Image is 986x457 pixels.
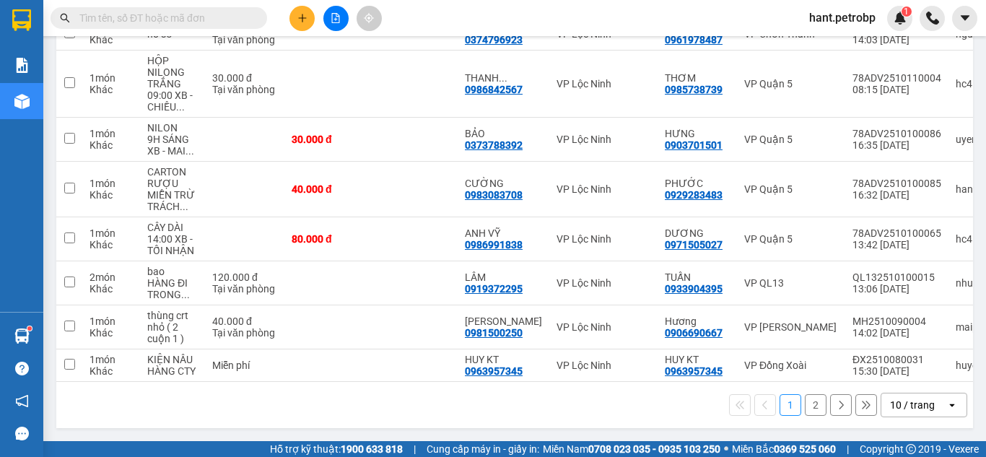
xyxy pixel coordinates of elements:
button: aim [357,6,382,31]
div: 30.000 đ [212,72,277,84]
div: KIỆN NÂU [147,354,198,365]
div: 0933904395 [665,283,723,295]
div: 30.000 đ [292,134,364,145]
div: HUY KT [665,354,730,365]
div: 10 / trang [890,398,935,412]
div: 0903701501 [665,139,723,151]
div: HUY KT [465,354,542,365]
div: Khác [90,239,133,251]
img: solution-icon [14,58,30,73]
span: Gửi: [12,14,35,29]
div: HƯNG [665,128,730,139]
button: 2 [805,394,826,416]
div: 0986842567 [465,84,523,95]
div: 15:30 [DATE] [852,365,941,377]
div: 1 món [90,178,133,189]
div: 0985738739 [665,84,723,95]
span: hant.petrobp [798,9,887,27]
div: 0971505027 [665,239,723,251]
div: Khác [90,365,133,377]
div: [PERSON_NAME] [113,30,228,47]
div: 13:42 [DATE] [852,239,941,251]
div: 0374796923 [465,34,523,45]
div: 1 món [90,315,133,327]
div: 1 món [90,227,133,239]
span: Hỗ trợ kỹ thuật: [270,441,403,457]
div: Khác [90,139,133,151]
strong: 0708 023 035 - 0935 103 250 [588,443,720,455]
span: aim [364,13,374,23]
div: 0929283483 [665,189,723,201]
div: LÂM [465,271,542,283]
div: HỘP NILONG TRẮNG [147,55,198,90]
div: 1 món [90,72,133,84]
strong: 1900 633 818 [341,443,403,455]
div: ANH VỸ [465,227,542,239]
img: warehouse-icon [14,328,30,344]
div: 09:00 XB - CHIỀU NHẬN - KHÁCH XÁC NHẬN NHẬN HÀNG Ở VP LỘC NINH [147,90,198,113]
div: VP Lộc Ninh [557,321,650,333]
div: VP Quận 5 [744,233,838,245]
span: 1 [904,6,909,17]
div: DƯƠNG [665,227,730,239]
div: 0961978487 [665,34,723,45]
div: 14:03 [DATE] [852,34,941,45]
div: VP Lộc Ninh [557,134,650,145]
div: 78ADV2510110004 [852,72,941,84]
div: ĐX2510080031 [852,354,941,365]
span: Miền Bắc [732,441,836,457]
span: copyright [906,444,916,454]
div: VP Lộc Ninh [12,12,102,47]
div: VP Quận 5 [113,12,228,30]
div: 08:15 [DATE] [852,84,941,95]
div: BẢO [465,128,542,139]
div: 0906690667 [665,327,723,339]
span: ... [180,201,188,212]
div: bao [147,266,198,277]
div: CARTON RƯỢU [147,166,198,189]
div: VP [PERSON_NAME] [744,321,838,333]
span: plus [297,13,307,23]
span: Nhận: [113,14,147,29]
div: VP Lộc Ninh [557,360,650,371]
div: 1 món [90,128,133,139]
sup: 1 [27,326,32,331]
div: 16:35 [DATE] [852,139,941,151]
div: Khác [90,327,133,339]
span: | [847,441,849,457]
div: THANH QUYỀN [465,72,542,84]
span: question-circle [15,362,29,375]
img: icon-new-feature [894,12,907,25]
span: ⚪️ [724,446,728,452]
div: 0963957345 [665,365,723,377]
div: 0986991838 [465,239,523,251]
button: plus [289,6,315,31]
span: ... [186,145,194,157]
span: ... [181,289,190,300]
div: 1 món [90,354,133,365]
div: VP Lộc Ninh [557,78,650,90]
span: message [15,427,29,440]
input: Tìm tên, số ĐT hoặc mã đơn [79,10,250,26]
div: Tại văn phòng [212,84,277,95]
div: Khác [90,34,133,45]
div: 80.000 đ [292,233,364,245]
div: VP Quận 5 [744,134,838,145]
div: PHƯỚC [665,178,730,189]
img: phone-icon [926,12,939,25]
div: 0373788392 [465,139,523,151]
div: Khác [90,283,133,295]
div: VP Lộc Ninh [557,233,650,245]
div: VP Lộc Ninh [557,183,650,195]
span: CC : [110,97,131,112]
span: ... [176,101,185,113]
div: VP Quận 5 [744,183,838,195]
div: Tại văn phòng [212,283,277,295]
div: Khác [90,84,133,95]
div: 0983083708 [465,189,523,201]
div: Miễn phí [212,360,277,371]
div: 2 món [90,271,133,283]
div: VP Đồng Xoài [744,360,838,371]
div: CHỊ MAI [12,47,102,64]
div: Tại văn phòng [212,327,277,339]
